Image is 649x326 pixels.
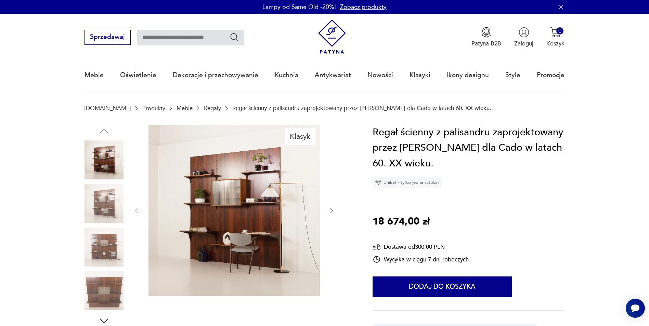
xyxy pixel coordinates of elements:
img: Ikona koszyka [550,27,561,38]
a: Style [505,59,520,91]
a: Produkty [142,105,165,111]
a: Sprzedawaj [85,35,131,40]
button: Szukaj [230,32,239,42]
img: Ikona medalu [481,27,492,38]
img: Zdjęcie produktu Regał ścienny z palisandru zaprojektowany przez Poula Cadoviusa dla Cado w latac... [85,140,124,179]
div: Wysyłka w ciągu 7 dni roboczych [373,255,469,263]
img: Zdjęcie produktu Regał ścienny z palisandru zaprojektowany przez Poula Cadoviusa dla Cado w latac... [85,271,124,310]
img: Ikona diamentu [375,179,381,186]
h1: Regał ścienny z palisandru zaprojektowany przez [PERSON_NAME] dla Cado w latach 60. XX wieku. [373,125,565,172]
p: Koszyk [546,40,564,47]
img: Ikonka użytkownika [519,27,529,38]
p: Zaloguj [514,40,533,47]
div: Klasyk [285,128,315,145]
a: Kuchnia [275,59,298,91]
a: Oświetlenie [120,59,156,91]
p: Patyna B2B [471,40,501,47]
img: Zdjęcie produktu Regał ścienny z palisandru zaprojektowany przez Poula Cadoviusa dla Cado w latac... [85,184,124,223]
div: Unikat - tylko jedna sztuka! [373,177,442,188]
div: 0 [556,27,563,35]
a: Nowości [367,59,393,91]
a: Meble [85,59,104,91]
button: Dodaj do koszyka [373,276,512,297]
img: Patyna - sklep z meblami i dekoracjami vintage [315,19,349,54]
img: Zdjęcie produktu Regał ścienny z palisandru zaprojektowany przez Poula Cadoviusa dla Cado w latac... [85,228,124,267]
div: Dostawa od 300,00 PLN [373,243,469,251]
button: Zaloguj [514,27,533,47]
iframe: Smartsupp widget button [626,299,645,318]
img: Ikona dostawy [373,243,381,251]
button: 0Koszyk [546,27,564,47]
p: Regał ścienny z palisandru zaprojektowany przez [PERSON_NAME] dla Cado w latach 60. XX wieku. [232,105,491,111]
a: Ikona medaluPatyna B2B [471,27,501,47]
a: Zobacz produkty [340,3,387,11]
a: Dekoracje i przechowywanie [173,59,258,91]
p: Lampy od Same Old -20%! [262,3,336,11]
p: 18 674,00 zł [373,214,430,230]
a: Antykwariat [315,59,351,91]
a: Promocje [537,59,564,91]
button: Patyna B2B [471,27,501,47]
a: [DOMAIN_NAME] [85,105,131,111]
a: Meble [177,105,193,111]
a: Klasyki [410,59,430,91]
a: Ikony designu [447,59,489,91]
a: Regały [204,105,221,111]
img: Zdjęcie produktu Regał ścienny z palisandru zaprojektowany przez Poula Cadoviusa dla Cado w latac... [148,125,320,296]
button: Sprzedawaj [85,30,131,45]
